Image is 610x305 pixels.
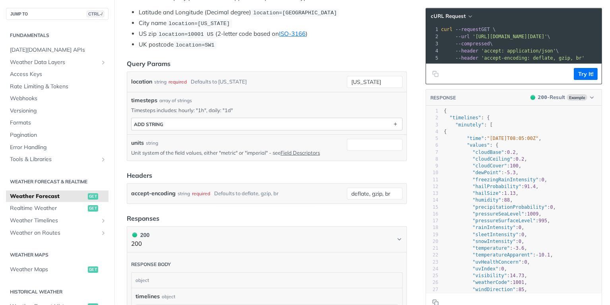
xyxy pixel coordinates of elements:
span: : , [444,266,507,272]
div: 200 [131,231,149,239]
span: "minutely" [455,122,484,128]
span: 1009 [527,211,539,217]
div: 25 [426,272,438,279]
span: "sleetIntensity" [473,232,519,237]
div: 5 [426,54,440,62]
h2: Fundamentals [6,32,108,39]
div: 5 [426,135,438,142]
span: location=[GEOGRAPHIC_DATA] [253,10,337,16]
li: Latitude and Longitude (Decimal degree) [139,8,407,17]
span: [DATE][DOMAIN_NAME] APIs [10,46,107,54]
span: timelines [136,292,160,301]
div: 2 [426,33,440,40]
button: Show subpages for Weather Data Layers [100,59,107,66]
span: 0 [542,177,544,183]
div: 1 [426,108,438,115]
h2: Historical Weather [6,288,108,295]
span: curl [441,27,453,32]
span: 1001 [513,280,524,285]
a: Rate Limiting & Tokens [6,81,108,93]
span: 0 [524,259,527,265]
span: 14.73 [510,273,524,278]
div: 27 [426,286,438,293]
div: 20 [426,238,438,245]
div: 4 [426,128,438,135]
span: 0 [519,239,521,244]
div: object [162,293,175,300]
a: Realtime Weatherget [6,202,108,214]
div: 16 [426,211,438,218]
div: Response body [131,261,171,268]
button: 200 200200 [131,231,403,249]
div: Defaults to [US_STATE] [191,76,247,87]
span: : , [444,287,527,292]
span: location=SW1 [176,42,214,48]
div: array of strings [159,97,192,104]
span: : , [444,252,553,258]
span: 3.6 [516,245,525,251]
span: Weather on Routes [10,229,98,237]
span: "cloudCeiling" [473,156,513,162]
span: "dewPoint" [473,170,501,175]
a: [DATE][DOMAIN_NAME] APIs [6,44,108,56]
span: : , [444,232,527,237]
span: Rate Limiting & Tokens [10,83,107,91]
span: "cloudCover" [473,163,507,169]
span: Weather Data Layers [10,58,98,66]
span: \ [441,48,559,54]
span: "windDirection" [473,287,515,292]
a: Formats [6,117,108,129]
a: Weather Mapsget [6,264,108,276]
span: 91.4 [524,184,536,189]
span: "hailSize" [473,190,501,196]
label: accept-encoding [131,188,176,199]
div: 4 [426,47,440,54]
div: 17 [426,218,438,224]
span: "timelines" [449,115,481,120]
span: : , [444,204,556,210]
span: --header [455,55,478,61]
button: Show subpages for Weather on Routes [100,230,107,236]
div: 19 [426,231,438,238]
p: Timesteps includes: hourly: "1h", daily: "1d" [131,107,403,114]
span: Example [567,94,587,101]
a: Weather Forecastget [6,190,108,202]
span: : , [444,163,521,169]
span: GET \ [441,27,496,32]
span: Versioning [10,107,107,115]
button: Show subpages for Weather Timelines [100,218,107,224]
span: \ [441,41,493,47]
a: ISO-3166 [279,30,306,37]
div: 10 [426,169,438,176]
a: Pagination [6,129,108,141]
button: Copy to clipboard [430,68,441,80]
span: : { [444,115,490,120]
div: 18 [426,224,438,231]
span: --url [455,34,470,39]
div: Headers [127,171,152,180]
a: Weather TimelinesShow subpages for Weather Timelines [6,215,108,227]
span: 0 [519,225,521,230]
span: "[DATE]T08:05:00Z" [487,136,538,141]
div: - Result [538,93,565,101]
span: "hailProbability" [473,184,521,189]
span: Tools & Libraries [10,155,98,163]
div: 21 [426,245,438,252]
div: 24 [426,266,438,272]
label: units [131,139,144,147]
span: location=10001 US [159,31,213,37]
span: "temperature" [473,245,510,251]
div: 1 [426,26,440,33]
button: 200200-ResultExample [527,93,598,101]
a: Versioning [6,105,108,117]
span: get [88,193,98,200]
p: Unit system of the field values, either "metric" or "imperial" - see [131,149,344,156]
span: "pressureSeaLevel" [473,211,524,217]
div: 14 [426,197,438,204]
button: Show subpages for Tools & Libraries [100,156,107,163]
span: location=[US_STATE] [168,21,230,27]
span: - [504,170,507,175]
span: Pagination [10,131,107,139]
span: Webhooks [10,95,107,103]
span: 'accept-encoding: deflate, gzip, br' [481,55,585,61]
